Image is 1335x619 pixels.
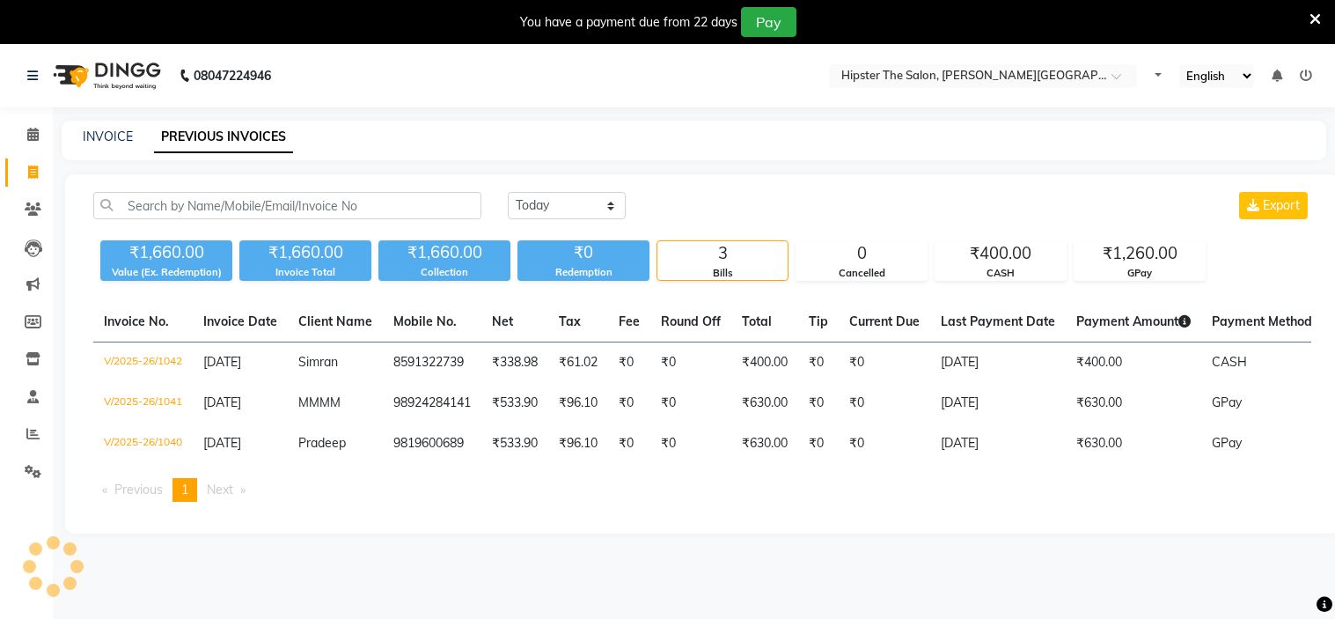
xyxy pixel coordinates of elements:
b: 08047224946 [194,51,271,100]
div: You have a payment due from 22 days [520,13,737,32]
td: [DATE] [930,424,1066,464]
td: ₹630.00 [731,424,798,464]
td: ₹400.00 [1066,343,1201,384]
td: ₹0 [650,424,731,464]
td: ₹0 [798,424,839,464]
a: PREVIOUS INVOICES [154,122,293,153]
td: ₹0 [608,343,650,384]
span: Current Due [849,313,920,329]
div: ₹1,660.00 [100,240,232,265]
span: GPay [1212,435,1242,451]
div: Value (Ex. Redemption) [100,265,232,280]
div: CASH [935,266,1066,281]
div: ₹400.00 [935,241,1066,266]
div: ₹1,260.00 [1075,241,1205,266]
span: Payment Amount [1076,313,1191,329]
td: ₹61.02 [548,343,608,384]
span: Net [492,313,513,329]
td: V/2025-26/1042 [93,343,193,384]
td: ₹533.90 [481,383,548,424]
span: Total [742,313,772,329]
td: V/2025-26/1041 [93,383,193,424]
div: ₹1,660.00 [239,240,371,265]
td: 98924284141 [383,383,481,424]
td: ₹96.10 [548,383,608,424]
span: Payment Methods [1212,313,1331,329]
span: Invoice No. [104,313,169,329]
span: 1 [181,482,188,497]
td: ₹0 [839,383,930,424]
td: ₹338.98 [481,343,548,384]
button: Pay [741,7,796,37]
span: CASH [1212,354,1247,370]
td: [DATE] [930,383,1066,424]
td: ₹630.00 [1066,383,1201,424]
td: V/2025-26/1040 [93,424,193,464]
td: ₹0 [608,424,650,464]
div: GPay [1075,266,1205,281]
input: Search by Name/Mobile/Email/Invoice No [93,192,481,219]
a: INVOICE [83,129,133,144]
div: Redemption [517,265,649,280]
td: ₹0 [798,343,839,384]
td: 9819600689 [383,424,481,464]
span: Simran [298,354,338,370]
span: Mobile No. [393,313,457,329]
td: ₹0 [798,383,839,424]
div: Bills [657,266,788,281]
button: Export [1239,192,1308,219]
span: Next [207,482,233,497]
span: Fee [619,313,640,329]
nav: Pagination [93,478,1311,502]
span: [DATE] [203,394,241,410]
td: ₹0 [839,424,930,464]
img: logo [45,51,165,100]
td: ₹0 [839,343,930,384]
span: Invoice Date [203,313,277,329]
td: ₹96.10 [548,424,608,464]
span: Tip [809,313,828,329]
div: 0 [796,241,927,266]
td: ₹0 [650,343,731,384]
td: ₹0 [650,383,731,424]
td: [DATE] [930,343,1066,384]
div: ₹0 [517,240,649,265]
div: Collection [378,265,510,280]
td: 8591322739 [383,343,481,384]
td: ₹630.00 [1066,424,1201,464]
span: Pradeep [298,435,346,451]
div: Cancelled [796,266,927,281]
span: Tax [559,313,581,329]
span: [DATE] [203,354,241,370]
div: ₹1,660.00 [378,240,510,265]
span: MMMM [298,394,341,410]
span: Last Payment Date [941,313,1055,329]
div: Invoice Total [239,265,371,280]
td: ₹533.90 [481,424,548,464]
span: Round Off [661,313,721,329]
span: Client Name [298,313,372,329]
td: ₹630.00 [731,383,798,424]
span: GPay [1212,394,1242,410]
span: Export [1263,197,1300,213]
div: 3 [657,241,788,266]
span: [DATE] [203,435,241,451]
td: ₹400.00 [731,343,798,384]
td: ₹0 [608,383,650,424]
span: Previous [114,482,163,497]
